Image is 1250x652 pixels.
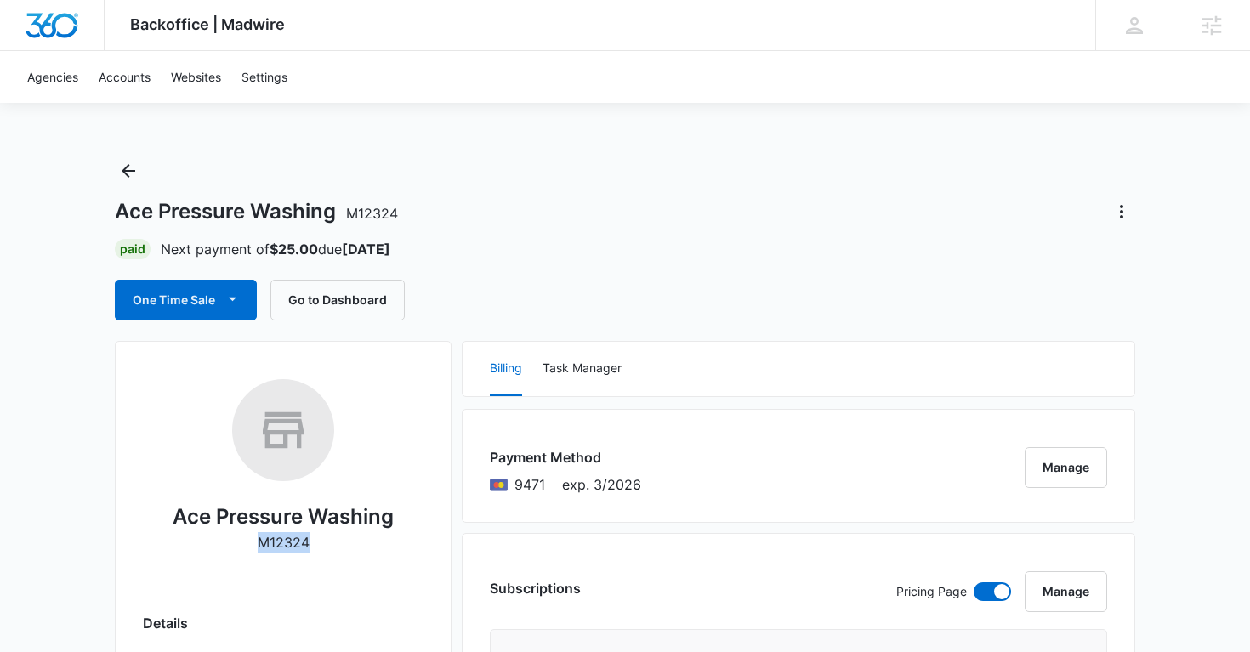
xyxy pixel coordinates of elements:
span: Mastercard ending with [514,474,545,495]
h1: Ace Pressure Washing [115,199,398,224]
button: Task Manager [543,342,622,396]
span: Details [143,613,188,633]
p: Pricing Page [896,582,967,601]
a: Settings [231,51,298,103]
a: Agencies [17,51,88,103]
button: Back [115,157,142,184]
span: Backoffice | Madwire [130,15,285,33]
span: M12324 [346,205,398,222]
button: One Time Sale [115,280,257,320]
a: Accounts [88,51,161,103]
h2: Ace Pressure Washing [173,502,394,532]
h3: Payment Method [490,447,641,468]
button: Manage [1025,447,1107,488]
p: Next payment of due [161,239,390,259]
button: Go to Dashboard [270,280,405,320]
a: Websites [161,51,231,103]
span: exp. 3/2026 [562,474,641,495]
button: Billing [490,342,522,396]
strong: [DATE] [342,241,390,258]
h3: Subscriptions [490,578,581,598]
button: Actions [1108,198,1135,225]
button: Manage [1025,571,1107,612]
div: Paid [115,239,151,259]
strong: $25.00 [270,241,318,258]
p: M12324 [258,532,310,553]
